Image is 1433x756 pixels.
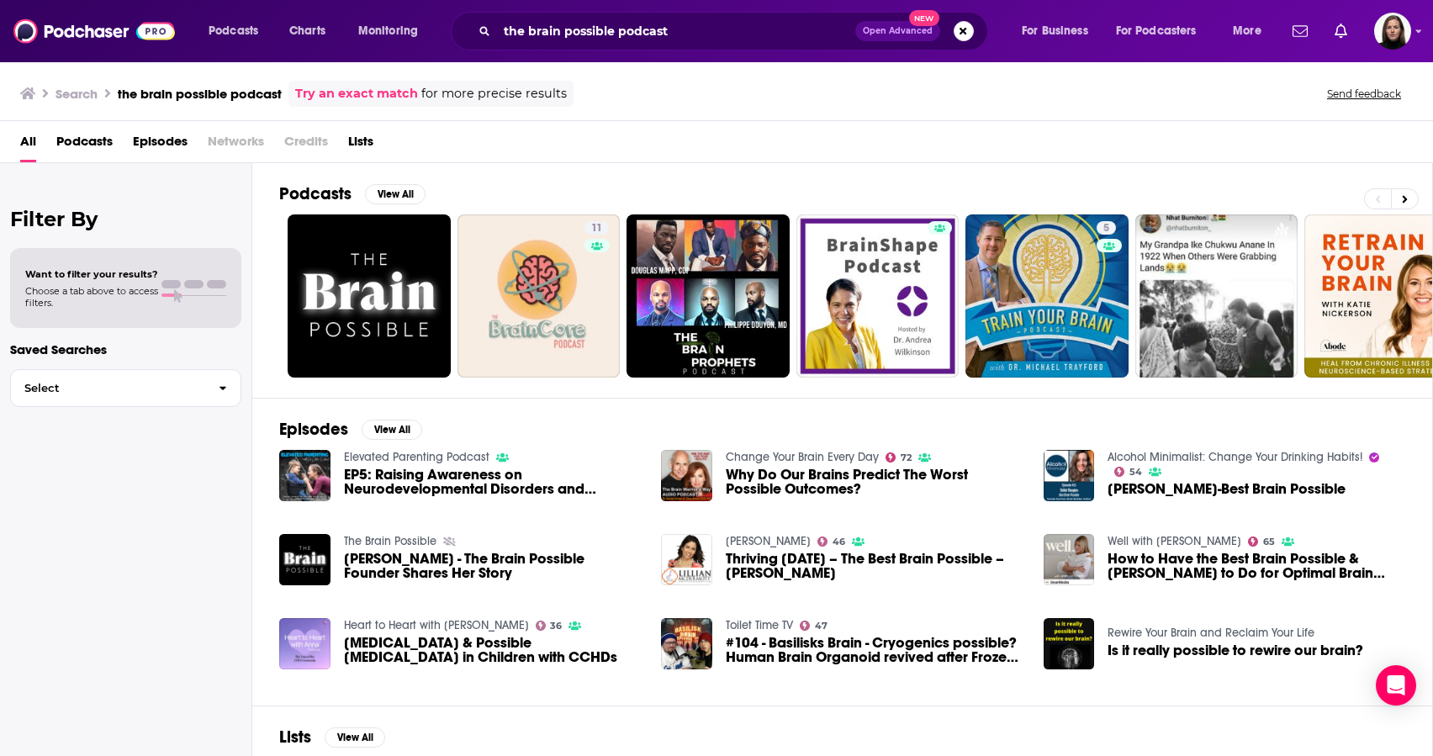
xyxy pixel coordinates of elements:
[344,552,642,580] a: Emily Abbott - The Brain Possible Founder Shares Her Story
[1116,19,1197,43] span: For Podcasters
[833,538,845,546] span: 46
[817,537,845,547] a: 46
[584,221,609,235] a: 11
[279,534,330,585] img: Emily Abbott - The Brain Possible Founder Shares Her Story
[661,618,712,669] img: #104 - Basilisks Brain - Cryogenics possible? Human Brain Organoid revived after Frozen - Organoi...
[726,552,1023,580] span: Thriving [DATE] – The Best Brain Possible – [PERSON_NAME]
[661,450,712,501] img: Why Do Our Brains Predict The Worst Possible Outcomes?
[365,184,426,204] button: View All
[11,383,205,394] span: Select
[901,454,912,462] span: 72
[344,636,642,664] a: Learning Disabilities & Possible Brain Injury in Children with CCHDs
[815,622,828,630] span: 47
[726,450,879,464] a: Change Your Brain Every Day
[25,285,158,309] span: Choose a tab above to access filters.
[56,86,98,102] h3: Search
[133,128,188,162] span: Episodes
[1108,552,1405,580] a: How to Have the Best Brain Possible & Ten Things to Do for Optimal Brain Health with Jim Kwik
[457,214,621,378] a: 11
[550,622,562,630] span: 36
[10,341,241,357] p: Saved Searches
[25,268,158,280] span: Want to filter your results?
[279,727,311,748] h2: Lists
[1374,13,1411,50] button: Show profile menu
[1108,626,1314,640] a: Rewire Your Brain and Reclaim Your Life
[325,727,385,748] button: View All
[726,468,1023,496] span: Why Do Our Brains Predict The Worst Possible Outcomes?
[208,128,264,162] span: Networks
[10,369,241,407] button: Select
[344,468,642,496] a: EP5: Raising Awareness on Neurodevelopmental Disorders and Chinese Medicine with Emily Abbott (Th...
[421,84,567,103] span: for more precise results
[1103,220,1109,237] span: 5
[279,450,330,501] img: EP5: Raising Awareness on Neurodevelopmental Disorders and Chinese Medicine with Emily Abbott (Th...
[1108,534,1241,548] a: Well with Arielle Lorre
[284,128,328,162] span: Credits
[344,618,529,632] a: Heart to Heart with Anna
[118,86,282,102] h3: the brain possible podcast
[726,636,1023,664] a: #104 - Basilisks Brain - Cryogenics possible? Human Brain Organoid revived after Frozen - Organoi...
[726,552,1023,580] a: Thriving Thursday – The Best Brain Possible – Debbie Hampton
[1374,13,1411,50] img: User Profile
[209,19,258,43] span: Podcasts
[13,15,175,47] img: Podchaser - Follow, Share and Rate Podcasts
[295,84,418,103] a: Try an exact match
[344,534,436,548] a: The Brain Possible
[1374,13,1411,50] span: Logged in as BevCat3
[855,21,940,41] button: Open AdvancedNew
[726,534,811,548] a: Lillian McDermott
[965,214,1129,378] a: 5
[800,621,828,631] a: 47
[348,128,373,162] a: Lists
[56,128,113,162] span: Podcasts
[1105,18,1221,45] button: open menu
[279,183,426,204] a: PodcastsView All
[661,534,712,585] a: Thriving Thursday – The Best Brain Possible – Debbie Hampton
[278,18,336,45] a: Charts
[1097,221,1116,235] a: 5
[1022,19,1088,43] span: For Business
[279,183,352,204] h2: Podcasts
[362,420,422,440] button: View All
[1248,537,1275,547] a: 65
[1044,618,1095,669] img: Is it really possible to rewire our brain?
[1322,87,1406,101] button: Send feedback
[344,468,642,496] span: EP5: Raising Awareness on Neurodevelopmental Disorders and [MEDICAL_DATA] with [PERSON_NAME] (The...
[344,450,489,464] a: Elevated Parenting Podcast
[10,207,241,231] h2: Filter By
[279,727,385,748] a: ListsView All
[1108,450,1362,464] a: Alcohol Minimalist: Change Your Drinking Habits!
[1108,643,1363,658] a: Is it really possible to rewire our brain?
[358,19,418,43] span: Monitoring
[1108,552,1405,580] span: How to Have the Best Brain Possible & [PERSON_NAME] to Do for Optimal Brain Health with [PERSON_N...
[1129,468,1142,476] span: 54
[909,10,939,26] span: New
[1376,665,1416,706] div: Open Intercom Messenger
[289,19,325,43] span: Charts
[1044,450,1095,501] img: Debbie Hampton-Best Brain Possible
[1328,17,1354,45] a: Show notifications dropdown
[1044,534,1095,585] img: How to Have the Best Brain Possible & Ten Things to Do for Optimal Brain Health with Jim Kwik
[279,618,330,669] a: Learning Disabilities & Possible Brain Injury in Children with CCHDs
[279,419,422,440] a: EpisodesView All
[344,636,642,664] span: [MEDICAL_DATA] & Possible [MEDICAL_DATA] in Children with CCHDs
[1221,18,1282,45] button: open menu
[1263,538,1275,546] span: 65
[536,621,563,631] a: 36
[467,12,1004,50] div: Search podcasts, credits, & more...
[1108,482,1346,496] a: Debbie Hampton-Best Brain Possible
[863,27,933,35] span: Open Advanced
[20,128,36,162] a: All
[1108,482,1346,496] span: [PERSON_NAME]-Best Brain Possible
